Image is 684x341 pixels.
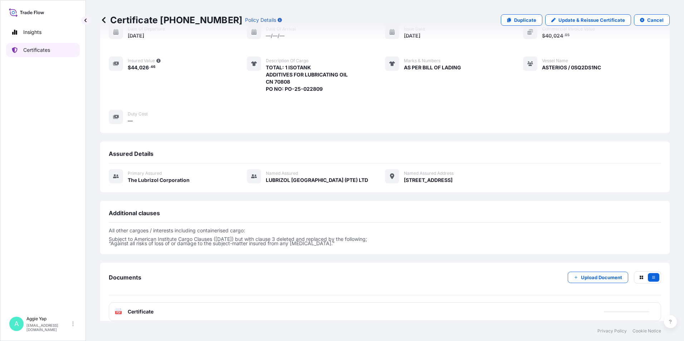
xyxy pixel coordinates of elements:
span: . [149,66,150,68]
p: Insights [23,29,41,36]
p: Aggie Yap [26,316,71,322]
button: Upload Document [568,272,628,283]
span: 026 [139,65,149,70]
span: Description of cargo [266,58,308,64]
span: Named Assured Address [404,170,454,176]
span: — [128,117,133,124]
span: Primary assured [128,170,162,176]
a: Update & Reissue Certificate [545,14,631,26]
text: PDF [116,311,121,314]
span: Duty Cost [128,111,148,117]
a: Privacy Policy [597,328,627,334]
p: Upload Document [581,274,622,281]
span: TOTAL: 1 ISOTANK ADDITIVES FOR LUBRICATING OIL CN 70808 PO NO: PO-25-022809 [266,64,348,93]
a: Certificates [6,43,80,57]
span: $ [128,65,131,70]
span: Named Assured [266,170,298,176]
p: [EMAIL_ADDRESS][DOMAIN_NAME] [26,323,71,332]
p: Update & Reissue Certificate [558,16,625,24]
span: Additional clauses [109,209,160,217]
span: Certificate [128,308,153,315]
p: Policy Details [245,16,276,24]
span: AS PER BILL OF LADING [404,64,461,71]
a: Duplicate [501,14,542,26]
span: The Lubrizol Corporation [128,177,190,184]
span: 44 [131,65,137,70]
span: Insured Value [128,58,155,64]
a: Insights [6,25,80,39]
button: Cancel [634,14,670,26]
span: Documents [109,274,141,281]
span: Vessel Name [542,58,568,64]
span: LUBRIZOL [GEOGRAPHIC_DATA] (PTE) LTD [266,177,368,184]
span: Assured Details [109,150,153,157]
span: ASTERIOS / 0SQ2DS1NC [542,64,601,71]
span: 46 [151,66,155,68]
a: Cookie Notice [632,328,661,334]
p: Certificate [PHONE_NUMBER] [100,14,242,26]
p: Certificates [23,46,50,54]
p: All other cargoes / interests including containerised cargo: Subject to American Institute Cargo ... [109,228,661,246]
p: Duplicate [514,16,536,24]
span: [STREET_ADDRESS] [404,177,453,184]
p: Cancel [647,16,664,24]
span: A [14,320,19,327]
span: Marks & Numbers [404,58,440,64]
span: , [137,65,139,70]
